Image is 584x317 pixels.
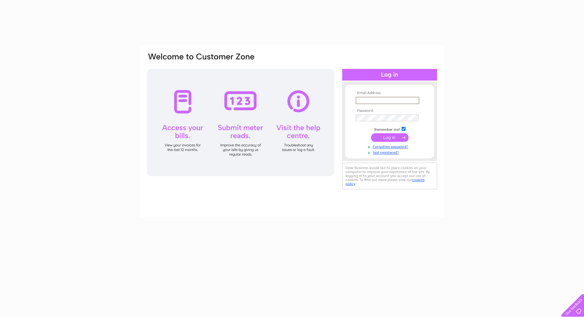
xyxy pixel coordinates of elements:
[354,126,425,132] td: Remember me?
[346,178,425,186] a: cookies policy
[356,143,425,149] a: Forgotten password?
[354,91,425,95] th: Email Address:
[371,133,409,142] input: Submit
[342,163,437,189] div: Clear Business would like to place cookies on your computer to improve your experience of the sit...
[356,149,425,155] a: Not registered?
[354,109,425,113] th: Password:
